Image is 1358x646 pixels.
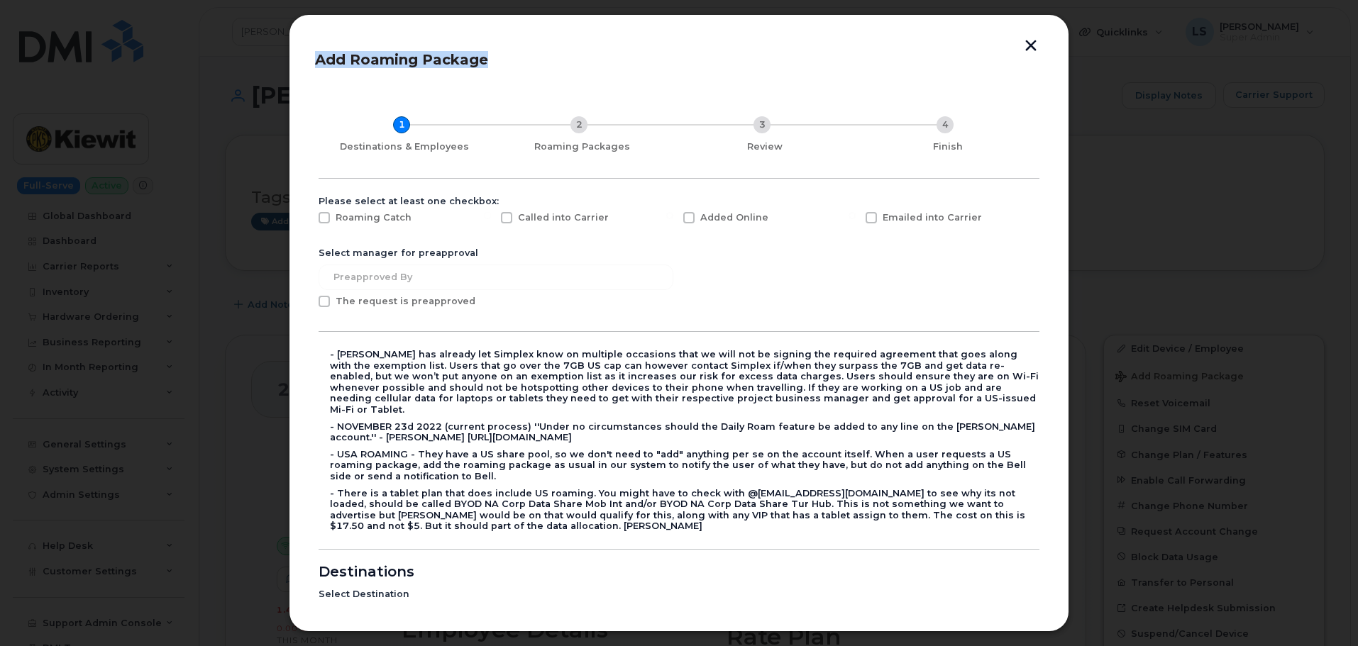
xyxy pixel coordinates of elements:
span: Emailed into Carrier [883,212,982,223]
div: 2 [570,116,587,133]
div: - NOVEMBER 23d 2022 (current process) ''Under no circumstances should the Daily Roam feature be a... [330,421,1039,443]
div: Destinations [319,567,1039,578]
span: Added Online [700,212,768,223]
div: - USA ROAMING - They have a US share pool, so we don't need to "add" anything per se on the accou... [330,449,1039,482]
div: Select Destination [319,589,666,600]
div: Roaming Packages [496,141,668,152]
div: Select manager for preapproval [319,247,1039,259]
div: 4 [937,116,954,133]
iframe: Messenger Launcher [1296,584,1347,635]
span: Called into Carrier [518,212,609,223]
div: - There is a tablet plan that does include US roaming. You might have to check with @[EMAIL_ADDRE... [330,488,1039,532]
div: Please select at least one checkbox: [319,196,1039,207]
input: Preapproved by [319,264,673,290]
div: Review [679,141,851,152]
div: 3 [753,116,771,133]
input: Called into Carrier [484,212,491,219]
input: Added Online [666,212,673,219]
span: The request is preapproved [336,296,475,306]
input: Emailed into Carrier [849,212,856,219]
span: Roaming Catch [336,212,412,223]
div: - [PERSON_NAME] has already let Simplex know on multiple occasions that we will not be signing th... [330,349,1039,416]
div: Finish [862,141,1034,152]
span: Add Roaming Package [315,51,488,68]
